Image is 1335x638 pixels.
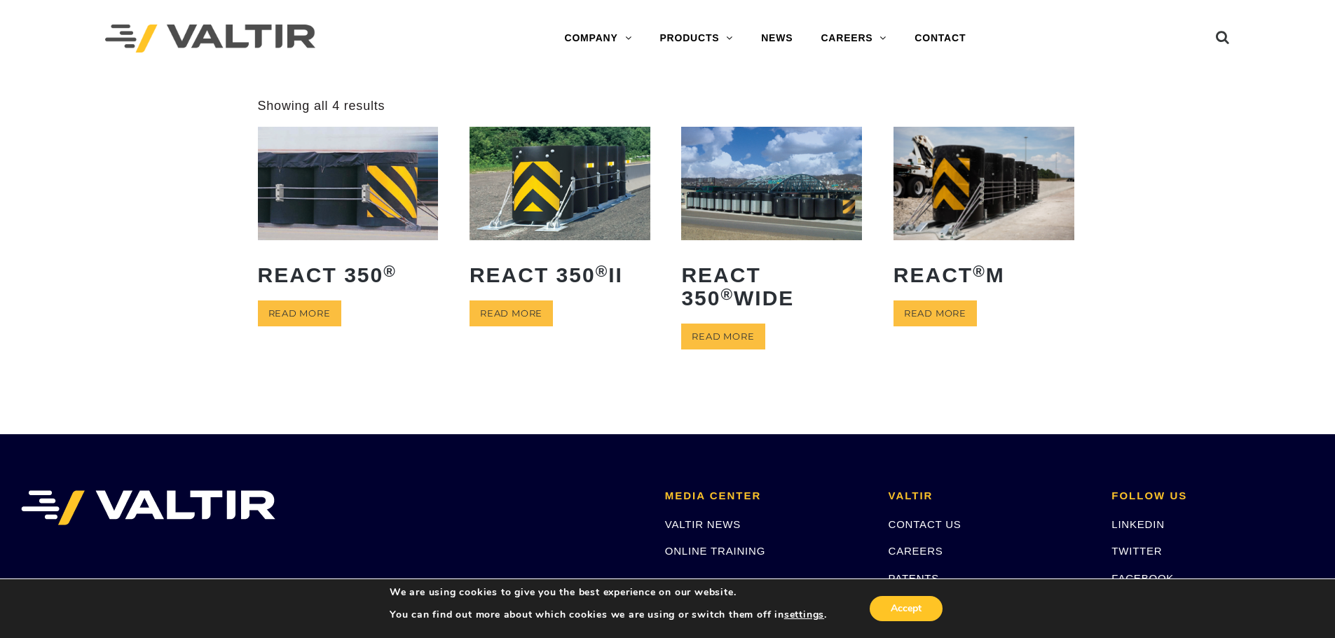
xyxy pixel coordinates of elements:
[21,490,275,525] img: VALTIR
[747,25,807,53] a: NEWS
[870,596,943,621] button: Accept
[807,25,901,53] a: CAREERS
[889,572,940,584] a: PATENTS
[901,25,980,53] a: CONTACT
[1111,490,1314,502] h2: FOLLOW US
[894,300,977,326] a: Read more about “REACT® M”
[665,518,741,530] a: VALTIR NEWS
[596,263,609,280] sup: ®
[390,609,827,621] p: You can find out more about which cookies we are using or switch them off in .
[470,127,650,296] a: REACT 350®II
[889,490,1091,502] h2: VALTIR
[390,586,827,599] p: We are using cookies to give you the best experience on our website.
[258,300,341,326] a: Read more about “REACT 350®”
[889,545,943,557] a: CAREERS
[383,263,397,280] sup: ®
[665,490,868,502] h2: MEDIA CENTER
[894,253,1074,297] h2: REACT M
[258,253,439,297] h2: REACT 350
[645,25,747,53] a: PRODUCTS
[681,127,862,319] a: REACT 350®Wide
[470,300,553,326] a: Read more about “REACT 350® II”
[889,518,961,530] a: CONTACT US
[550,25,645,53] a: COMPANY
[973,263,986,280] sup: ®
[681,324,765,349] a: Read more about “REACT 350® Wide”
[1111,545,1162,557] a: TWITTER
[105,25,315,53] img: Valtir
[470,253,650,297] h2: REACT 350 II
[1111,572,1174,584] a: FACEBOOK
[784,609,824,621] button: settings
[720,286,734,303] sup: ®
[894,127,1074,296] a: REACT®M
[258,127,439,296] a: REACT 350®
[681,253,862,320] h2: REACT 350 Wide
[1111,518,1165,530] a: LINKEDIN
[665,545,765,557] a: ONLINE TRAINING
[258,98,385,114] p: Showing all 4 results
